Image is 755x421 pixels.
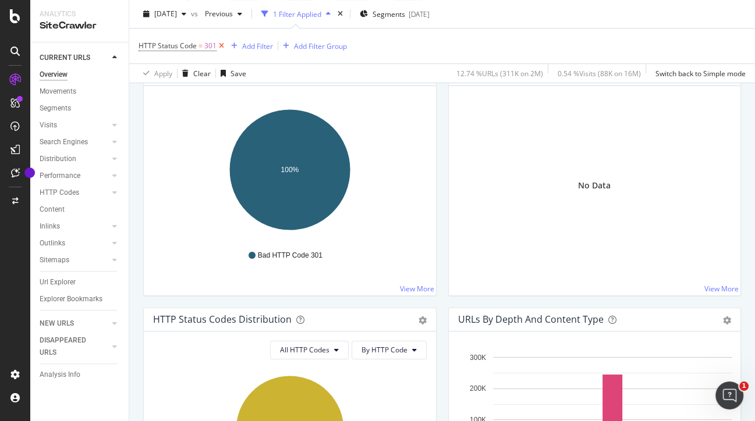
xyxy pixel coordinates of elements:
[469,384,485,393] text: 200K
[578,180,611,191] div: No Data
[153,313,292,325] div: HTTP Status Codes Distribution
[355,5,434,23] button: Segments[DATE]
[40,69,68,81] div: Overview
[739,381,749,391] span: 1
[40,317,109,330] a: NEW URLS
[40,119,57,131] div: Visits
[199,41,203,51] span: =
[40,187,79,199] div: HTTP Codes
[40,220,109,233] a: Inlinks
[40,276,120,288] a: Url Explorer
[40,317,74,330] div: NEW URLS
[40,52,109,64] a: CURRENT URLS
[200,5,247,23] button: Previous
[40,19,119,33] div: SiteCrawler
[191,9,200,19] span: vs
[373,9,405,19] span: Segments
[651,64,746,83] button: Switch back to Simple mode
[409,9,430,19] div: [DATE]
[400,284,434,294] a: View More
[723,316,731,324] div: gear
[40,187,109,199] a: HTTP Codes
[40,9,119,19] div: Analytics
[40,276,76,288] div: Url Explorer
[226,39,273,53] button: Add Filter
[278,39,347,53] button: Add Filter Group
[40,220,60,233] div: Inlinks
[704,284,739,294] a: View More
[655,68,746,78] div: Switch back to Simple mode
[40,334,98,359] div: DISAPPEARED URLS
[40,85,120,98] a: Movements
[24,167,35,178] div: Tooltip anchor
[40,102,71,115] div: Segments
[273,9,321,19] div: 1 Filter Applied
[257,5,335,23] button: 1 Filter Applied
[40,204,120,216] a: Content
[40,254,69,266] div: Sitemaps
[40,237,109,249] a: Outlinks
[40,102,120,115] a: Segments
[40,52,90,64] div: CURRENT URLS
[458,313,604,325] div: URLs by Depth and Content Type
[40,153,76,165] div: Distribution
[40,153,109,165] a: Distribution
[154,9,177,19] span: 2025 Sep. 2nd
[335,8,345,20] div: times
[154,68,172,78] div: Apply
[200,9,233,19] span: Previous
[40,237,65,249] div: Outlinks
[281,166,299,174] text: 100%
[469,354,485,362] text: 300K
[40,170,109,182] a: Performance
[216,64,246,83] button: Save
[361,345,407,355] span: By HTTP Code
[456,68,543,78] div: 12.74 % URLs ( 311K on 2M )
[419,316,427,324] div: gear
[280,345,329,355] span: All HTTP Codes
[139,5,191,23] button: [DATE]
[193,68,211,78] div: Clear
[40,85,76,98] div: Movements
[558,68,641,78] div: 0.54 % Visits ( 88K on 16M )
[40,293,120,305] a: Explorer Bookmarks
[715,381,743,409] iframe: Intercom live chat
[40,119,109,131] a: Visits
[40,170,80,182] div: Performance
[40,69,120,81] a: Overview
[40,369,80,381] div: Analysis Info
[242,41,273,51] div: Add Filter
[178,64,211,83] button: Clear
[352,341,427,359] button: By HTTP Code
[204,38,217,54] span: 301
[153,105,427,240] svg: A chart.
[294,41,347,51] div: Add Filter Group
[270,341,349,359] button: All HTTP Codes
[258,251,322,261] span: Bad HTTP Code 301
[40,293,102,305] div: Explorer Bookmarks
[40,369,120,381] a: Analysis Info
[231,68,246,78] div: Save
[40,136,88,148] div: Search Engines
[40,334,109,359] a: DISAPPEARED URLS
[139,64,172,83] button: Apply
[139,41,197,51] span: HTTP Status Code
[40,204,65,216] div: Content
[40,136,109,148] a: Search Engines
[40,254,109,266] a: Sitemaps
